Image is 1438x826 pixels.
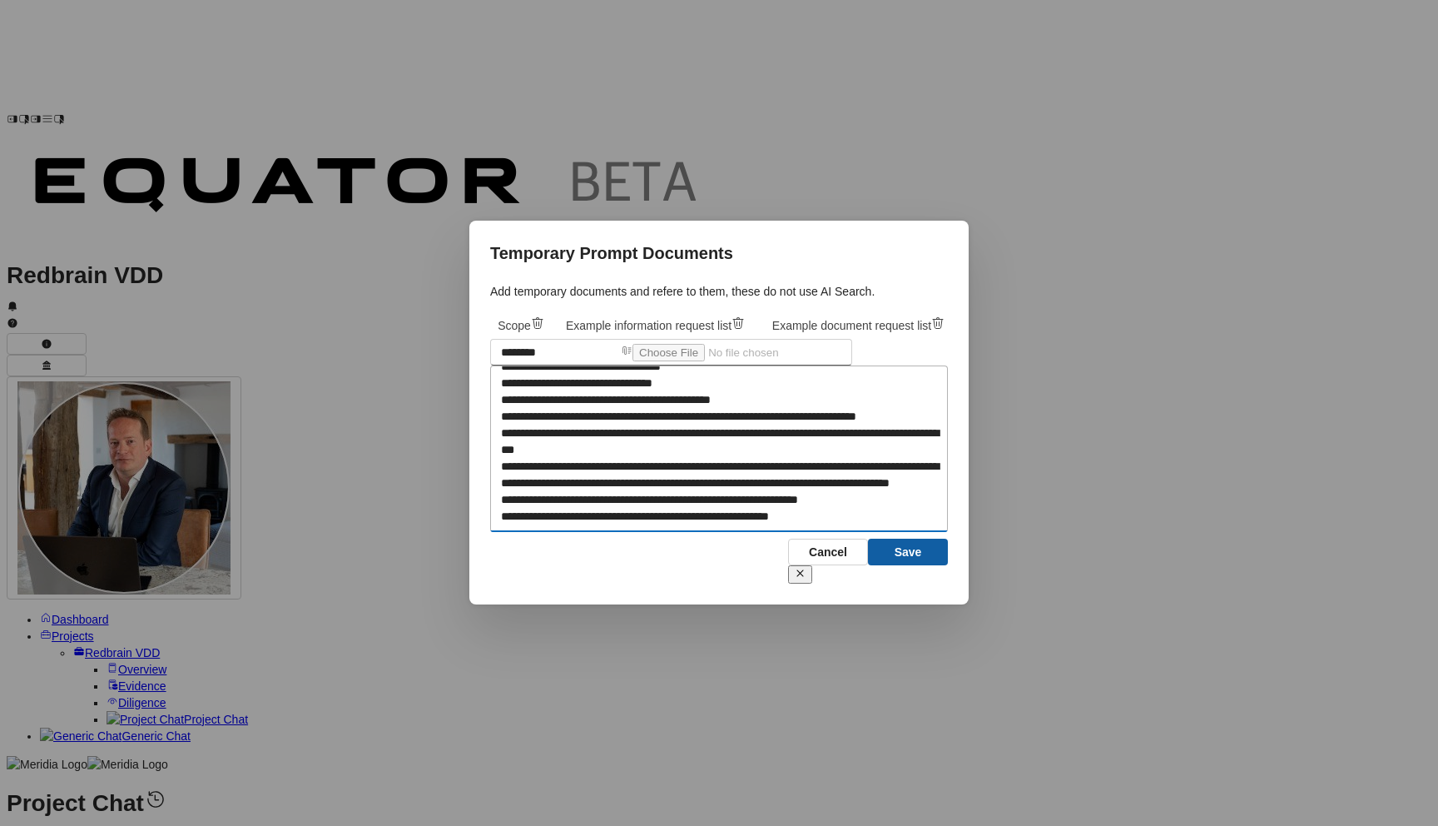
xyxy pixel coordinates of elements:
span: Example information request list [566,319,731,332]
p: Add temporary documents and refere to them, these do not use AI Search. [490,283,948,300]
span: Example document request list [772,319,931,332]
h2: Temporary Prompt Documents [490,241,948,265]
button: Cancel [788,539,868,565]
button: Save [868,539,948,565]
span: Scope [498,319,531,332]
